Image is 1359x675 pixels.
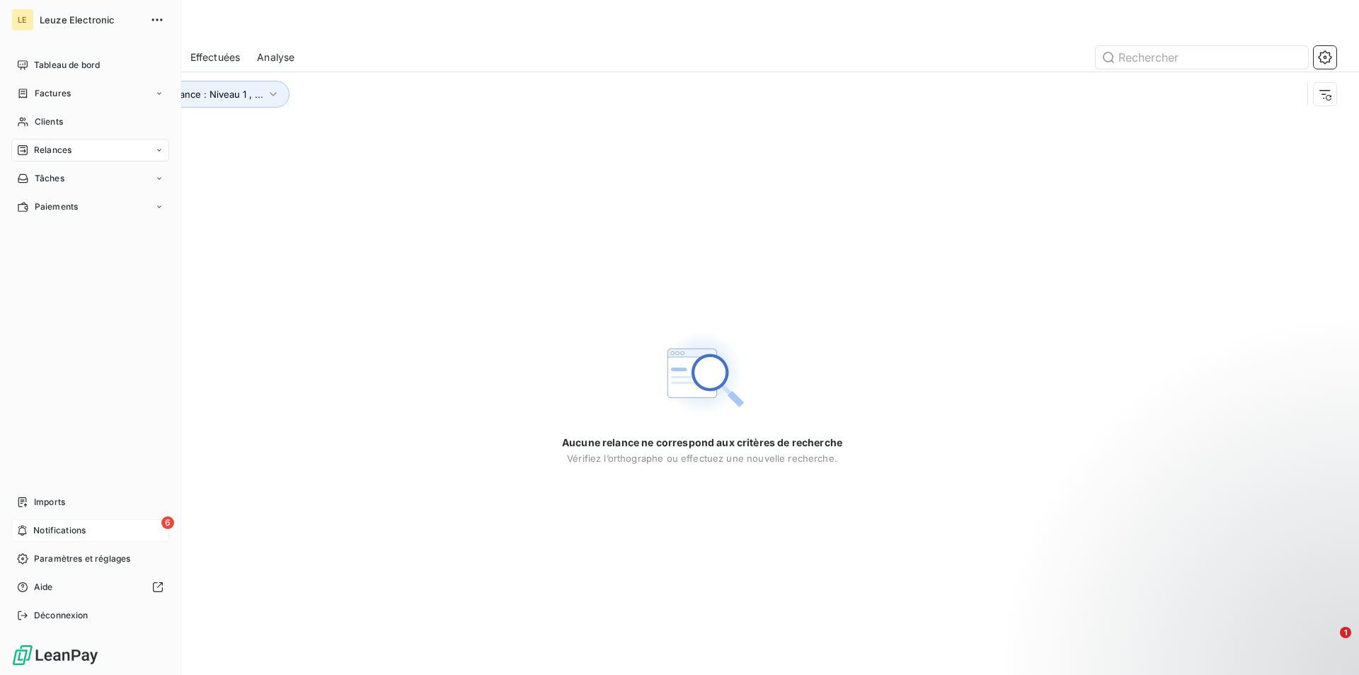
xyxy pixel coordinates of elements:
iframe: Intercom notifications message [1076,538,1359,637]
span: Imports [34,496,65,509]
span: Leuze Electronic [40,14,142,25]
span: Analyse [257,50,294,64]
iframe: Intercom live chat [1311,627,1345,661]
input: Rechercher [1096,46,1308,69]
span: 1 [1340,627,1351,638]
span: Paiements [35,200,78,213]
span: Aucune relance ne correspond aux critères de recherche [562,436,842,450]
span: Niveau de relance : Niveau 1 , ... [121,89,263,100]
span: Vérifiez l’orthographe ou effectuez une nouvelle recherche. [567,453,837,464]
img: Logo LeanPay [11,644,99,667]
button: Niveau de relance : Niveau 1 , ... [101,81,289,108]
span: Tâches [35,172,64,185]
span: Effectuées [190,50,241,64]
span: Relances [34,144,71,157]
span: Tableau de bord [34,59,100,72]
span: Clients [35,115,63,128]
span: Aide [34,581,53,594]
span: 6 [161,516,174,529]
span: Notifications [33,524,86,537]
span: Déconnexion [34,609,88,622]
span: Paramètres et réglages [34,552,130,565]
a: Aide [11,576,169,599]
div: LE [11,8,34,31]
span: Factures [35,87,71,100]
img: Empty state [657,328,747,419]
